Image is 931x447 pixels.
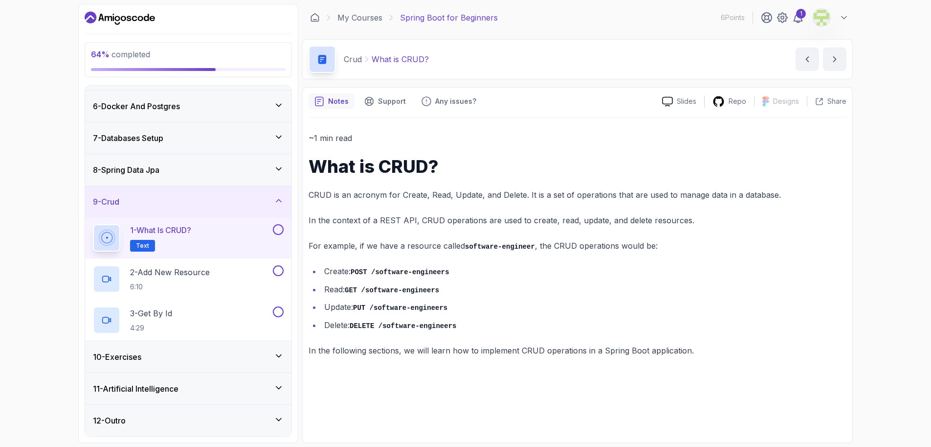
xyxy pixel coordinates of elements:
h3: 9 - Crud [93,196,119,208]
button: 2-Add New Resource6:10 [93,265,284,293]
h3: 11 - Artificial Intelligence [93,383,178,395]
p: Designs [773,96,799,106]
code: GET /software-engineers [345,286,439,294]
code: DELETE /software-engineers [350,322,456,330]
p: Crud [344,53,362,65]
li: Delete: [321,318,846,332]
span: completed [91,49,150,59]
a: Slides [654,96,704,107]
p: Notes [328,96,349,106]
h3: 7 - Databases Setup [93,132,163,144]
button: 6-Docker And Postgres [85,91,291,122]
code: PUT /software-engineers [353,304,447,312]
code: software-engineer [465,243,535,251]
button: 1-What is CRUD?Text [93,224,284,252]
button: next content [823,47,846,71]
button: 3-Get By Id4:29 [93,306,284,334]
button: 11-Artificial Intelligence [85,373,291,404]
p: 4:29 [130,323,172,333]
button: 9-Crud [85,186,291,217]
li: Read: [321,282,846,297]
button: notes button [309,94,355,109]
button: 10-Exercises [85,341,291,373]
h1: What is CRUD? [309,157,846,176]
p: Share [827,96,846,106]
img: user profile image [812,8,831,27]
li: Create: [321,264,846,279]
li: Update: [321,300,846,314]
a: Dashboard [85,10,155,26]
p: For example, if we have a resource called , the CRUD operations would be: [309,239,846,253]
p: Slides [677,96,696,106]
h3: 8 - Spring Data Jpa [93,164,159,176]
h3: 12 - Outro [93,415,126,426]
p: ~1 min read [309,131,846,145]
button: 12-Outro [85,405,291,436]
p: CRUD is an acronym for Create, Read, Update, and Delete. It is a set of operations that are used ... [309,188,846,202]
div: 1 [796,9,806,19]
a: 1 [792,12,804,24]
p: 1 - What is CRUD? [130,224,191,236]
code: POST /software-engineers [351,268,449,276]
a: Repo [705,95,754,108]
button: Feedback button [416,94,482,109]
button: Support button [358,94,412,109]
a: My Courses [337,12,382,24]
button: user profile image [812,8,849,27]
p: 6:10 [130,282,210,292]
button: 8-Spring Data Jpa [85,154,291,186]
p: In the following sections, we will learn how to implement CRUD operations in a Spring Boot applic... [309,344,846,357]
p: Repo [729,96,746,106]
span: Text [136,242,149,250]
span: 64 % [91,49,110,59]
p: In the context of a REST API, CRUD operations are used to create, read, update, and delete resour... [309,213,846,227]
button: 7-Databases Setup [85,122,291,154]
p: Support [378,96,406,106]
p: What is CRUD? [372,53,429,65]
button: Share [807,96,846,106]
p: Any issues? [435,96,476,106]
button: previous content [796,47,819,71]
a: Dashboard [310,13,320,23]
h3: 10 - Exercises [93,351,141,363]
p: Spring Boot for Beginners [400,12,498,24]
h3: 6 - Docker And Postgres [93,100,180,112]
p: 6 Points [721,13,745,23]
p: 2 - Add New Resource [130,266,210,278]
p: 3 - Get By Id [130,307,172,319]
